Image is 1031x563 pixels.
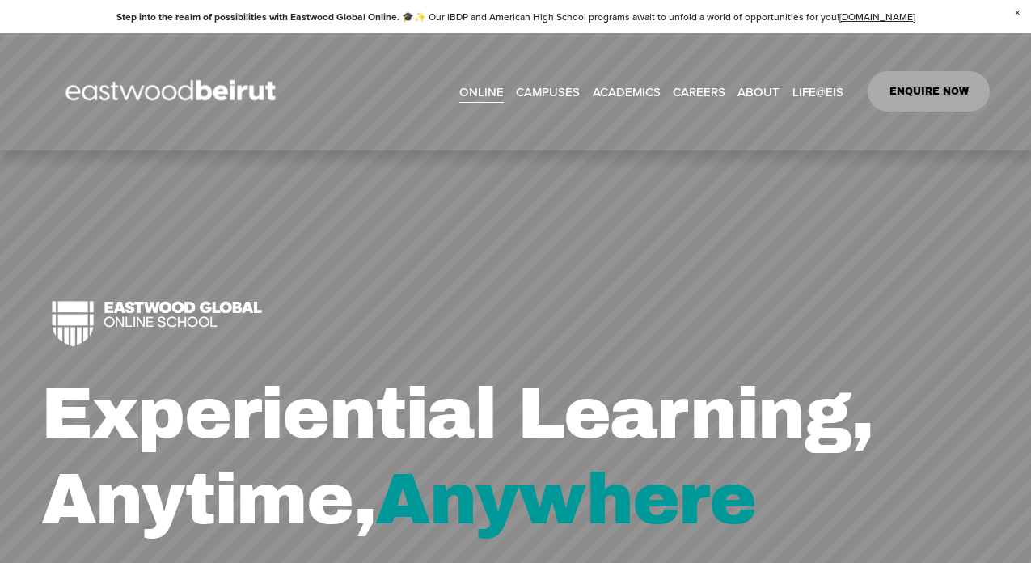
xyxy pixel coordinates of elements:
[516,81,580,103] span: CAMPUSES
[593,79,661,104] a: folder dropdown
[868,71,990,112] a: ENQUIRE NOW
[375,460,756,539] span: Anywhere
[839,10,915,23] a: [DOMAIN_NAME]
[673,79,725,104] a: CAREERS
[516,79,580,104] a: folder dropdown
[41,371,990,543] h1: Experiential Learning, Anytime,
[41,50,305,133] img: EastwoodIS Global Site
[737,81,780,103] span: ABOUT
[593,81,661,103] span: ACADEMICS
[459,79,504,104] a: ONLINE
[792,79,843,104] a: folder dropdown
[792,81,843,103] span: LIFE@EIS
[737,79,780,104] a: folder dropdown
